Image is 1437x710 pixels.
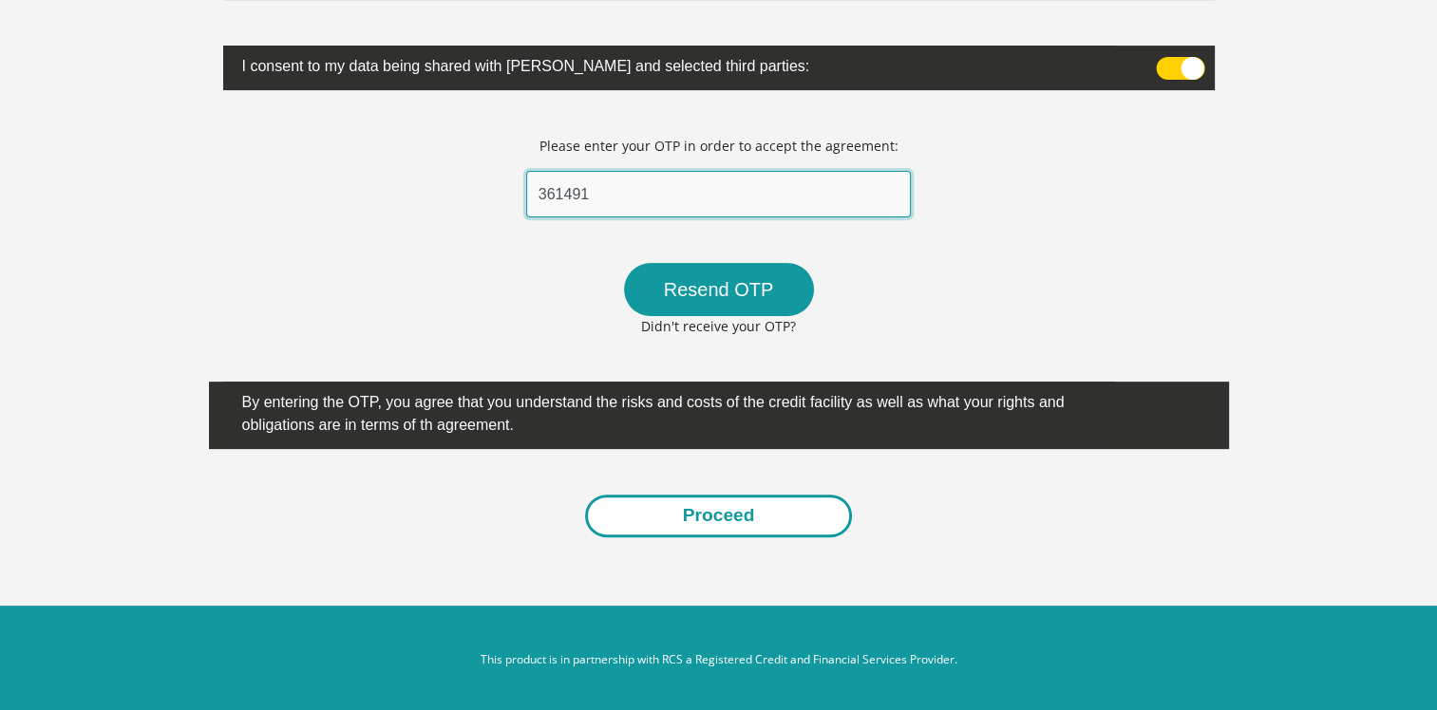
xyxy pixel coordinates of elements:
button: Resend OTP [624,263,814,316]
label: By entering the OTP, you agree that you understand the risks and costs of the credit facility as ... [223,382,1116,441]
button: Proceed [585,495,853,537]
p: Didn't receive your OTP? [478,316,959,336]
p: Please enter your OTP in order to accept the agreement: [539,136,898,156]
label: I consent to my data being shared with [PERSON_NAME] and selected third parties: [223,46,1116,83]
p: This product is in partnership with RCS a Registered Credit and Financial Services Provider. [192,651,1246,668]
input: Insert here [526,171,912,217]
